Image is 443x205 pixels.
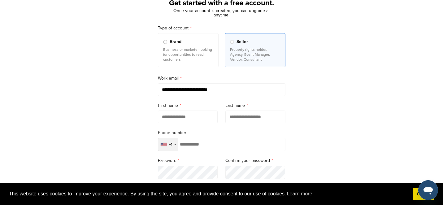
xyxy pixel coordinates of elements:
[230,40,234,44] input: Seller Property rights holder, Agency, Event Manager, Vendor, Consultant
[413,188,434,200] a: dismiss cookie message
[170,38,181,45] span: Brand
[158,75,285,82] label: Work email
[158,102,218,109] label: First name
[158,129,285,136] label: Phone number
[237,38,248,45] span: Seller
[286,189,313,198] a: learn more about cookies
[158,157,218,164] label: Password
[225,102,285,109] label: Last name
[158,25,285,32] label: Type of account
[158,138,178,151] div: Selected country
[418,180,438,200] iframe: Button to launch messaging window
[9,189,408,198] span: This website uses cookies to improve your experience. By using the site, you agree and provide co...
[163,40,167,44] input: Brand Business or marketer looking for opportunities to reach customers
[173,8,270,18] span: Once your account is created, you can upgrade at anytime.
[230,47,280,62] p: Property rights holder, Agency, Event Manager, Vendor, Consultant
[169,142,172,147] div: +1
[163,47,213,62] p: Business or marketer looking for opportunities to reach customers
[225,157,285,164] label: Confirm your password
